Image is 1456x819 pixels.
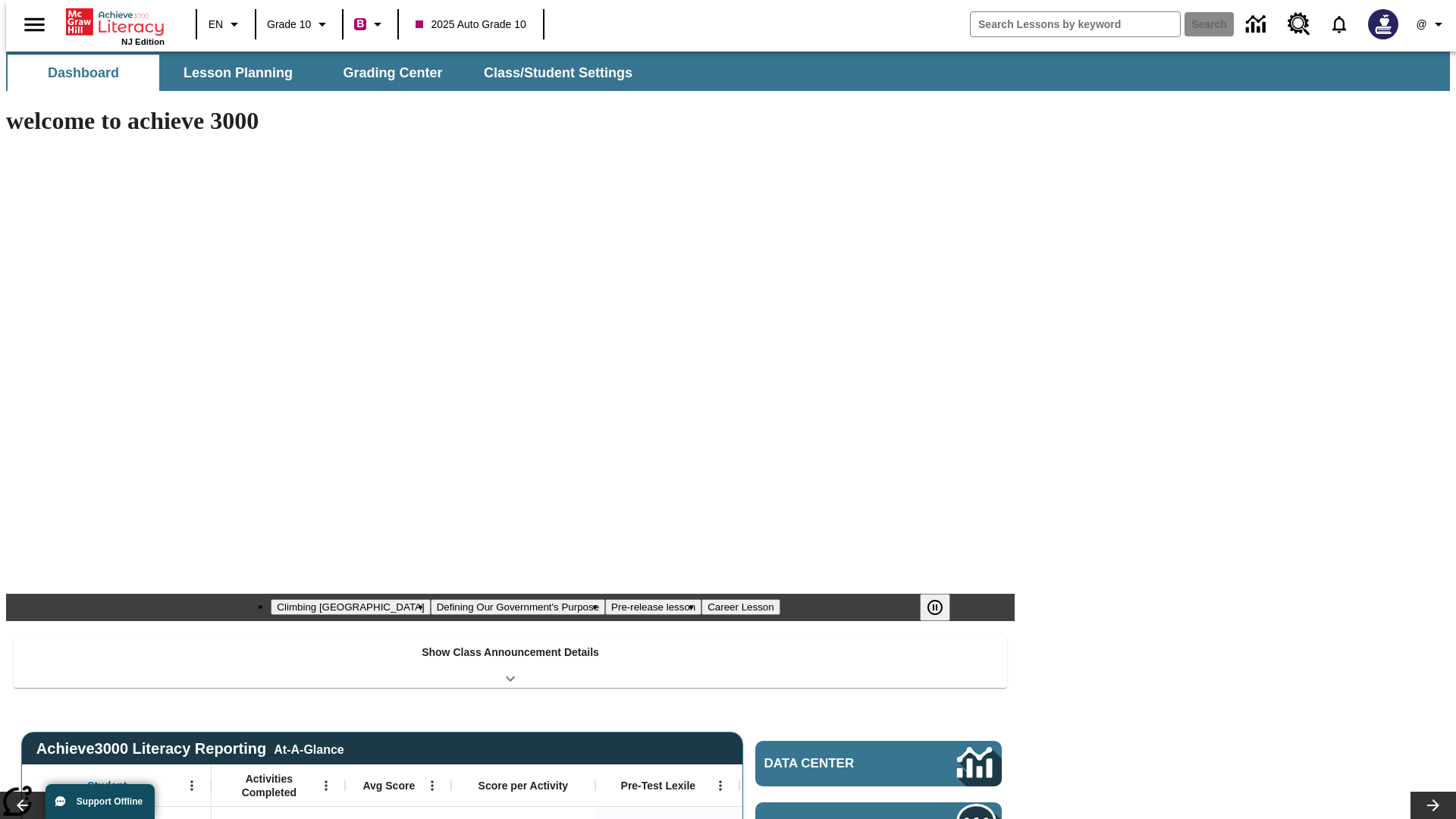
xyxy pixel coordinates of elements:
button: Open Menu [315,774,337,797]
span: 2025 Auto Grade 10 [416,17,526,33]
a: Resource Center, Will open in new tab [1279,4,1319,45]
a: Data Center [755,741,1002,786]
span: Activities Completed [219,772,319,799]
button: Open side menu [12,2,57,47]
span: Achieve3000 Literacy Reporting [36,740,344,758]
span: Score per Activity [479,779,569,792]
button: Boost Class color is violet red. Change class color [348,11,393,38]
button: Select a new avatar [1359,5,1407,44]
span: Avg Score [362,779,415,792]
a: Home [66,7,165,37]
a: Notifications [1319,5,1359,44]
button: Open Menu [421,774,444,797]
span: EN [209,17,223,33]
div: SubNavbar [6,55,646,91]
button: Lesson Planning [162,55,314,91]
div: SubNavbar [6,52,1450,91]
button: Grading Center [317,55,469,91]
button: Slide 4 Career Lesson [701,599,780,615]
button: Pause [920,594,950,621]
input: search field [971,12,1180,36]
button: Class/Student Settings [472,55,645,91]
div: Pause [920,594,965,621]
div: At-A-Glance [274,740,344,757]
h1: welcome to achieve 3000 [6,107,1015,135]
button: Language: EN, Select a language [202,11,250,38]
img: Avatar [1368,9,1398,39]
span: @ [1416,17,1426,33]
span: Pre-Test Lexile [621,779,696,792]
span: Data Center [764,756,906,771]
span: Support Offline [77,796,143,807]
button: Grade: Grade 10, Select a grade [261,11,337,38]
button: Support Offline [45,784,155,819]
div: Home [66,5,165,46]
button: Open Menu [180,774,203,797]
button: Lesson carousel, Next [1410,792,1456,819]
span: NJ Edition [121,37,165,46]
button: Slide 1 Climbing Mount Tai [271,599,430,615]
span: Grade 10 [267,17,311,33]
a: Data Center [1237,4,1279,45]
button: Dashboard [8,55,159,91]
button: Slide 3 Pre-release lesson [605,599,701,615]
button: Slide 2 Defining Our Government's Purpose [431,599,605,615]
div: Show Class Announcement Details [14,635,1007,688]
button: Profile/Settings [1407,11,1456,38]
button: Open Menu [709,774,732,797]
span: Student [87,779,127,792]
p: Show Class Announcement Details [422,645,599,661]
span: B [356,14,364,33]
